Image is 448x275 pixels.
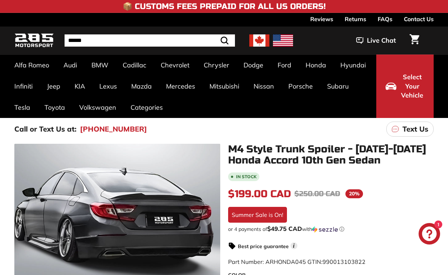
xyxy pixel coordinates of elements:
a: Chrysler [197,54,236,76]
a: Mitsubishi [202,76,246,97]
div: Summer Sale is On! [228,207,287,223]
span: Select Your Vehicle [400,72,424,100]
span: $49.75 CAD [267,225,302,232]
inbox-online-store-chat: Shopify online store chat [416,223,442,246]
span: $250.00 CAD [294,189,340,198]
a: Dodge [236,54,270,76]
span: 20% [345,189,363,198]
a: Reviews [310,13,333,25]
a: Hyundai [333,54,373,76]
a: Subaru [320,76,356,97]
a: FAQs [378,13,392,25]
a: Nissan [246,76,281,97]
a: Mercedes [159,76,202,97]
a: Mazda [124,76,159,97]
a: Text Us [386,122,434,137]
span: Part Number: ARHONDA045 GTIN: [228,258,366,265]
img: Logo_285_Motorsport_areodynamics_components [14,32,54,49]
img: Sezzle [312,226,338,233]
a: Tesla [7,97,37,118]
span: Live Chat [367,36,396,45]
a: Infiniti [7,76,40,97]
a: Returns [345,13,366,25]
div: or 4 payments of$49.75 CADwithSezzle Click to learn more about Sezzle [228,226,434,233]
a: Ford [270,54,298,76]
span: i [291,242,297,249]
a: Honda [298,54,333,76]
p: Text Us [402,124,428,134]
h4: 📦 Customs Fees Prepaid for All US Orders! [123,2,326,11]
a: Cart [405,28,424,53]
div: or 4 payments of with [228,226,434,233]
h1: M4 Style Trunk Spoiler - [DATE]-[DATE] Honda Accord 10th Gen Sedan [228,144,434,166]
a: [PHONE_NUMBER] [80,124,147,134]
a: Audi [56,54,84,76]
button: Live Chat [347,32,405,49]
span: $199.00 CAD [228,188,291,200]
a: Lexus [92,76,124,97]
a: Jeep [40,76,67,97]
input: Search [65,34,235,47]
button: Select Your Vehicle [376,54,434,118]
p: Call or Text Us at: [14,124,76,134]
b: In stock [236,175,256,179]
a: Alfa Romeo [7,54,56,76]
a: Categories [123,97,170,118]
a: BMW [84,54,115,76]
strong: Best price guarantee [238,243,289,250]
a: KIA [67,76,92,97]
a: Cadillac [115,54,154,76]
span: 990013103822 [322,258,366,265]
a: Volkswagen [72,97,123,118]
a: Toyota [37,97,72,118]
a: Chevrolet [154,54,197,76]
a: Porsche [281,76,320,97]
a: Contact Us [404,13,434,25]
